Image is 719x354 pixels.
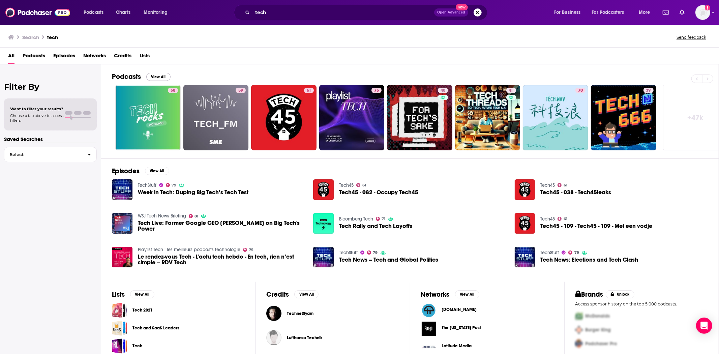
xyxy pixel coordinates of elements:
a: 59 [236,88,246,93]
button: View All [130,290,154,298]
span: Tech45 - 038 - Tech45leaks [540,189,611,195]
div: Search podcasts, credits, & more... [240,5,494,20]
span: For Podcasters [592,8,624,17]
span: 61 [362,184,366,187]
button: Open AdvancedNew [434,8,468,17]
span: 40 [441,87,445,94]
a: Bloomberg Tech [339,216,373,222]
a: 75 [243,248,254,252]
button: View All [145,167,169,175]
button: Show profile menu [695,5,710,20]
a: Tech Rally and Tech Layoffs [339,223,412,229]
span: Burger King [586,327,611,333]
a: Charts [112,7,134,18]
span: Logged in as WE_Broadcast [695,5,710,20]
span: Podcasts [84,8,103,17]
span: The [US_STATE] Post [442,325,481,330]
a: Networks [83,50,106,64]
a: PodcastsView All [112,72,171,81]
a: Tech45 [540,216,555,222]
p: Access sponsor history on the top 5,000 podcasts. [575,301,708,306]
span: 71 [382,217,386,220]
span: 79 [373,251,378,254]
a: 41 [506,88,516,93]
a: Tech [132,342,142,350]
a: Tech and SaaS Leaders [132,324,179,332]
a: 81 [189,214,199,218]
img: TechneSiyam [266,306,281,321]
button: Lufthansa TechnikLufthansa Technik [266,327,399,349]
a: 70 [523,85,588,150]
h2: Networks [421,290,450,299]
a: 61 [251,85,317,150]
span: Le rendez-vous Tech - L'actu tech hebdo - En tech, rien n’est simple – RDV Tech [138,254,305,265]
img: Podchaser - Follow, Share and Rate Podcasts [5,6,70,19]
a: TechStuff [339,250,358,256]
button: View All [455,290,479,298]
h3: Search [22,34,39,40]
span: Lists [140,50,150,64]
a: 79 [367,250,378,255]
img: Week in Tech: Duping Big Tech’s Tech Test [112,179,132,200]
a: TechneSiyam [287,311,313,316]
a: Episodes [53,50,75,64]
a: 40 [387,85,452,150]
a: 79 [166,183,177,187]
a: Lufthansa Technik [266,330,281,345]
img: Third Pro Logo [573,337,586,351]
a: 58 [168,88,178,93]
a: 41 [455,85,520,150]
span: [DOMAIN_NAME] [442,307,477,312]
span: Week in Tech: Duping Big Tech’s Tech Test [138,189,248,195]
h2: Podcasts [112,72,141,81]
img: Second Pro Logo [573,323,586,337]
span: New [456,4,468,10]
a: Tech News – Tech and Global Politics [313,247,334,267]
span: Tech News – Tech and Global Politics [339,257,438,263]
a: TechStuff [138,182,156,188]
button: open menu [139,7,176,18]
span: Tech45 - 082 - Occupy Tech45 [339,189,418,195]
button: The Washington Post logoThe [US_STATE] Post [421,321,553,336]
a: Playlist Tech : les meilleurs podcasts technologie [138,247,240,253]
span: 79 [574,251,579,254]
span: 75 [249,248,253,252]
a: 75 [371,88,382,93]
button: View All [146,73,171,81]
h2: Credits [266,290,289,299]
button: Unlock [606,290,634,298]
a: Tech 2021 [132,306,152,314]
a: Show notifications dropdown [660,7,671,18]
span: Latitude Media [442,343,472,349]
span: For Business [554,8,581,17]
a: EpisodesView All [112,167,169,175]
h3: tech [47,34,58,40]
a: Tech News: Elections and Tech Clash [540,257,638,263]
img: User Profile [695,5,710,20]
span: Monitoring [144,8,168,17]
button: TWiT.tv logo[DOMAIN_NAME] [421,303,553,318]
a: 40 [438,88,448,93]
span: More [639,8,650,17]
a: 71 [376,217,386,221]
span: 58 [171,87,175,94]
a: 79 [568,250,579,255]
a: 58 [115,85,181,150]
span: 61 [307,87,311,94]
span: 61 [564,217,567,220]
span: 39 [646,87,651,94]
img: Le rendez-vous Tech - L'actu tech hebdo - En tech, rien n’est simple – RDV Tech [112,247,132,267]
span: 70 [578,87,583,94]
a: 39 [643,88,654,93]
button: open menu [549,7,589,18]
a: TechStuff [540,250,559,256]
img: Tech Rally and Tech Layoffs [313,213,334,234]
a: 61 [558,217,567,221]
span: Select [4,152,82,157]
span: Choose a tab above to access filters. [10,113,63,123]
img: Tech45 - 109 - Tech45 - 109 - Met een vodje [515,213,535,234]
